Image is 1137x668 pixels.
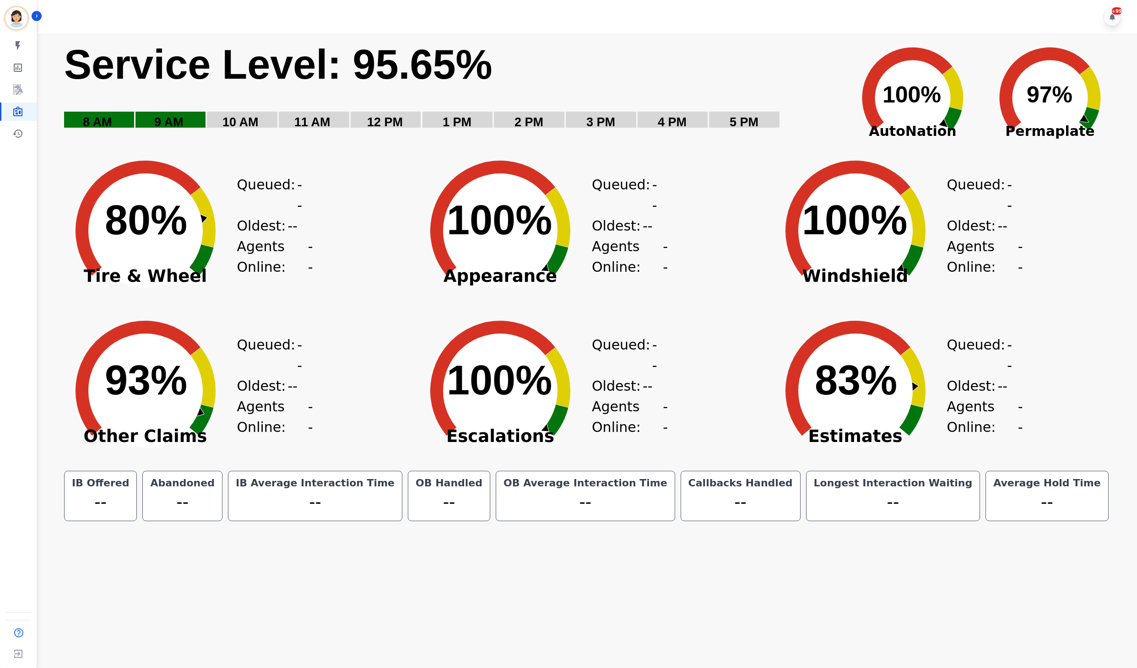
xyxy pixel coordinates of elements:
text: 100% [802,197,907,243]
span: -- [997,215,1007,236]
text: 5 PM [730,115,758,129]
text: Service Level: 95.65% [64,42,493,87]
div: OB Average Interaction Time [502,477,669,490]
div: Oldest: [947,376,1016,396]
div: Agents Online: [947,396,1025,437]
text: 97% [1027,82,1072,108]
div: Oldest: [592,215,661,236]
span: AutoNation [844,121,981,141]
text: 12 PM [367,115,403,129]
div: Queued: [947,334,1016,376]
span: -- [297,174,305,215]
span: -- [1018,396,1025,437]
div: Agents Online: [592,236,670,277]
span: -- [308,236,315,277]
span: -- [663,236,670,277]
svg: Service Level: 0% [63,40,839,143]
text: 8 AM [83,115,112,129]
span: -- [997,376,1007,396]
span: Windshield [764,272,947,281]
span: -- [1007,174,1015,215]
text: 2 PM [514,115,543,129]
text: 3 PM [586,115,615,129]
div: IB Offered [70,477,131,490]
text: 4 PM [658,115,687,129]
div: Average Hold Time [991,477,1102,490]
div: -- [687,490,795,515]
span: Estimates [764,432,947,441]
div: -- [812,490,975,515]
span: Appearance [409,272,592,281]
span: -- [308,396,315,437]
div: -- [70,490,131,515]
text: 80% [105,197,187,243]
div: -- [148,490,216,515]
text: 10 AM [222,115,259,129]
div: Callbacks Handled [687,477,795,490]
div: -- [991,490,1102,515]
text: 1 PM [443,115,471,129]
div: Longest Interaction Waiting [812,477,975,490]
text: 100% [883,82,941,108]
text: 9 AM [154,115,184,129]
div: Agents Online: [237,396,315,437]
span: -- [287,215,298,236]
span: -- [1007,334,1015,376]
div: Agents Online: [592,396,670,437]
span: -- [663,396,670,437]
img: Bordered avatar [5,7,27,29]
div: -- [234,490,396,515]
div: +99 [1112,7,1122,15]
div: Oldest: [237,376,306,396]
span: -- [287,376,298,396]
div: Abandoned [148,477,216,490]
span: Tire & Wheel [54,272,237,281]
text: 11 AM [294,115,330,129]
text: 93% [105,357,187,403]
div: -- [502,490,669,515]
div: OB Handled [414,477,484,490]
div: -- [414,490,484,515]
span: -- [1018,236,1025,277]
div: Queued: [237,334,306,376]
div: Queued: [592,334,661,376]
span: -- [643,215,653,236]
span: -- [652,174,661,215]
text: 100% [447,357,552,403]
span: -- [643,376,653,396]
div: IB Average Interaction Time [234,477,396,490]
span: -- [652,334,661,376]
span: -- [297,334,305,376]
div: Queued: [592,174,661,215]
text: 83% [815,357,897,403]
div: Agents Online: [237,236,315,277]
div: Oldest: [592,376,661,396]
text: 100% [447,197,552,243]
span: Escalations [409,432,592,441]
div: Agents Online: [947,236,1025,277]
div: Queued: [947,174,1016,215]
div: Oldest: [237,215,306,236]
div: Queued: [237,174,306,215]
span: Permaplate [981,121,1119,141]
div: Oldest: [947,215,1016,236]
span: Other Claims [54,432,237,441]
